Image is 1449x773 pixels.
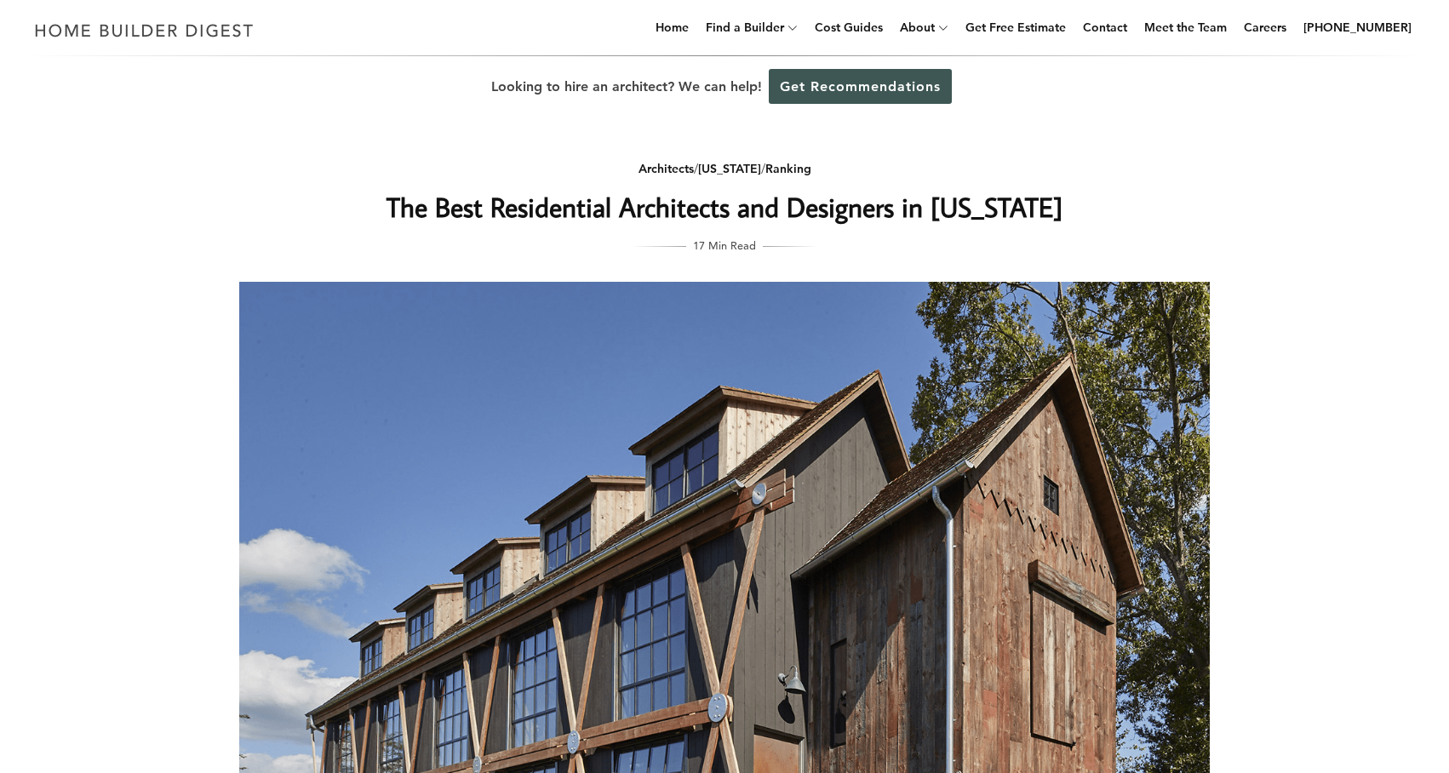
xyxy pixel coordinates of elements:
[765,161,811,176] a: Ranking
[385,158,1064,180] div: / /
[385,186,1064,227] h1: The Best Residential Architects and Designers in [US_STATE]
[27,14,261,47] img: Home Builder Digest
[693,236,756,255] span: 17 Min Read
[639,161,694,176] a: Architects
[698,161,761,176] a: [US_STATE]
[769,69,952,104] a: Get Recommendations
